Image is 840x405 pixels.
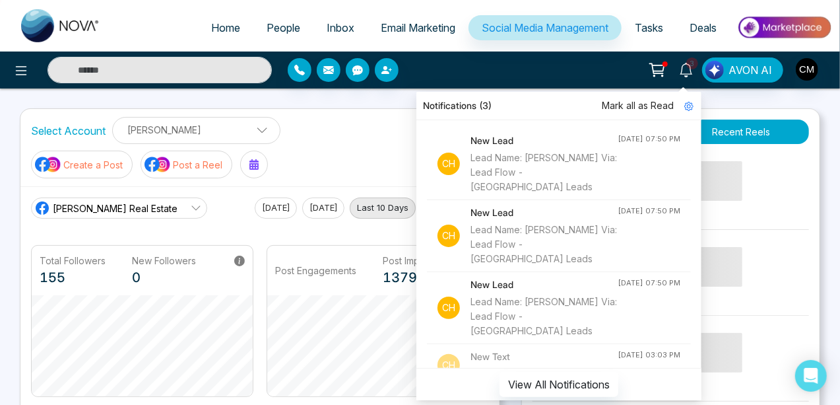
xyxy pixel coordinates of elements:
[676,15,730,40] a: Deals
[482,21,608,34] span: Social Media Management
[705,61,724,79] img: Lead Flow
[470,295,618,338] div: Lead Name: [PERSON_NAME] Via: Lead Flow - [GEOGRAPHIC_DATA] Leads
[686,57,698,69] span: 3
[470,367,618,381] div: From Alex Home
[728,62,772,78] span: AVON AI
[500,378,618,389] a: View All Notifications
[500,372,618,397] button: View All Notifications
[141,151,232,178] button: social-media-iconPost a Reel
[470,350,618,364] h4: New Text
[275,264,356,277] p: Post Engagements
[302,198,344,219] button: [DATE]
[470,133,618,148] h4: New Lead
[437,354,460,377] p: Ch
[795,360,827,392] div: Open Intercom Messenger
[690,21,717,34] span: Deals
[327,21,354,34] span: Inbox
[198,15,253,40] a: Home
[674,120,809,144] button: Recent Reels
[132,268,196,287] p: 0
[670,57,702,81] a: 3
[40,268,106,287] p: 155
[35,156,61,173] img: social-media-icon
[796,58,818,81] img: User Avatar
[383,254,456,268] p: Post Impressions
[145,156,171,173] img: social-media-icon
[255,198,297,219] button: [DATE]
[267,21,300,34] span: People
[470,151,618,194] div: Lead Name: [PERSON_NAME] Via: Lead Flow - [GEOGRAPHIC_DATA] Leads
[468,15,622,40] a: Social Media Management
[470,223,618,266] div: Lead Name: [PERSON_NAME] Via: Lead Flow - [GEOGRAPHIC_DATA] Leads
[437,297,460,319] p: Ch
[618,133,680,145] div: [DATE] 07:50 PM
[702,57,783,83] button: AVON AI
[40,254,106,268] p: Total Followers
[63,158,123,172] p: Create a Post
[635,21,663,34] span: Tasks
[121,119,272,141] p: [PERSON_NAME]
[253,15,313,40] a: People
[383,268,456,287] p: 1379
[437,225,460,247] p: Ch
[381,21,455,34] span: Email Marketing
[313,15,368,40] a: Inbox
[173,158,222,172] p: Post a Reel
[602,98,674,113] span: Mark all as Read
[368,15,468,40] a: Email Marketing
[618,350,680,361] div: [DATE] 03:03 PM
[21,9,100,42] img: Nova CRM Logo
[437,153,460,175] p: Ch
[736,13,832,42] img: Market-place.gif
[470,205,618,220] h4: New Lead
[622,15,676,40] a: Tasks
[31,151,133,178] button: social-media-iconCreate a Post
[618,277,680,289] div: [DATE] 07:50 PM
[470,277,618,292] h4: New Lead
[416,92,701,120] div: Notifications (3)
[211,21,240,34] span: Home
[618,205,680,217] div: [DATE] 07:50 PM
[31,123,106,139] label: Select Account
[350,198,416,219] button: Last 10 Days
[132,254,196,268] p: New Followers
[53,202,178,215] span: [PERSON_NAME] Real Estate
